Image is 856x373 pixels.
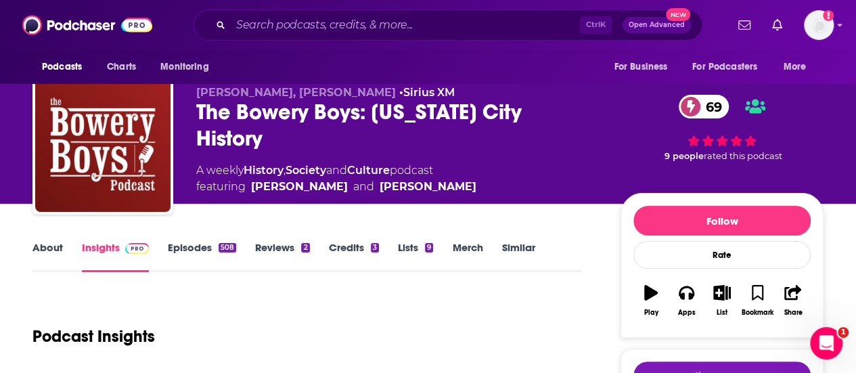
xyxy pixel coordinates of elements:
div: Search podcasts, credits, & more... [194,9,702,41]
span: Charts [107,58,136,76]
span: , [284,164,286,177]
img: Podchaser - Follow, Share and Rate Podcasts [22,12,152,38]
iframe: Intercom live chat [810,327,842,359]
span: For Business [614,58,667,76]
img: User Profile [804,10,834,40]
button: Play [633,276,669,325]
button: Bookmark [740,276,775,325]
span: More [784,58,807,76]
span: For Podcasters [692,58,757,76]
a: Reviews2 [255,241,309,272]
button: open menu [683,54,777,80]
button: Apps [669,276,704,325]
button: List [704,276,740,325]
div: 69 9 peoplerated this podcast [621,86,824,171]
span: Podcasts [42,58,82,76]
a: Charts [98,54,144,80]
span: featuring [196,179,476,195]
a: Thomas Meyers [251,179,348,195]
button: open menu [151,54,226,80]
div: Bookmark [742,309,773,317]
a: Show notifications dropdown [767,14,788,37]
a: Culture [347,164,390,177]
a: Lists9 [398,241,433,272]
button: Show profile menu [804,10,834,40]
span: 9 people [664,151,704,161]
div: List [717,309,727,317]
span: 1 [838,327,849,338]
span: and [326,164,347,177]
span: Ctrl K [580,16,612,34]
span: Open Advanced [629,22,685,28]
div: 9 [425,243,433,253]
span: rated this podcast [704,151,782,161]
a: Society [286,164,326,177]
span: and [353,179,374,195]
a: 69 [679,95,729,118]
div: Play [644,309,658,317]
h1: Podcast Insights [32,326,155,347]
svg: Add a profile image [823,10,834,21]
button: open menu [604,54,684,80]
input: Search podcasts, credits, & more... [231,14,580,36]
button: open menu [774,54,824,80]
div: Apps [678,309,696,317]
button: Open AdvancedNew [623,17,691,33]
a: About [32,241,63,272]
button: Follow [633,206,811,236]
span: [PERSON_NAME], [PERSON_NAME] [196,86,396,99]
span: Logged in as juliahaav [804,10,834,40]
span: • [399,86,455,99]
img: The Bowery Boys: New York City History [35,76,171,212]
span: New [666,8,690,21]
a: Similar [501,241,535,272]
a: Episodes508 [168,241,236,272]
a: InsightsPodchaser Pro [82,241,149,272]
button: open menu [32,54,99,80]
div: 508 [219,243,236,253]
a: Credits3 [329,241,379,272]
a: Gregory Young [380,179,476,195]
div: A weekly podcast [196,162,476,195]
a: Sirius XM [403,86,455,99]
a: Merch [452,241,482,272]
div: 2 [301,243,309,253]
a: Show notifications dropdown [733,14,756,37]
span: Monitoring [160,58,208,76]
span: 69 [692,95,729,118]
div: Share [784,309,802,317]
img: Podchaser Pro [125,243,149,254]
div: 3 [371,243,379,253]
div: Rate [633,241,811,269]
a: History [244,164,284,177]
button: Share [775,276,811,325]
